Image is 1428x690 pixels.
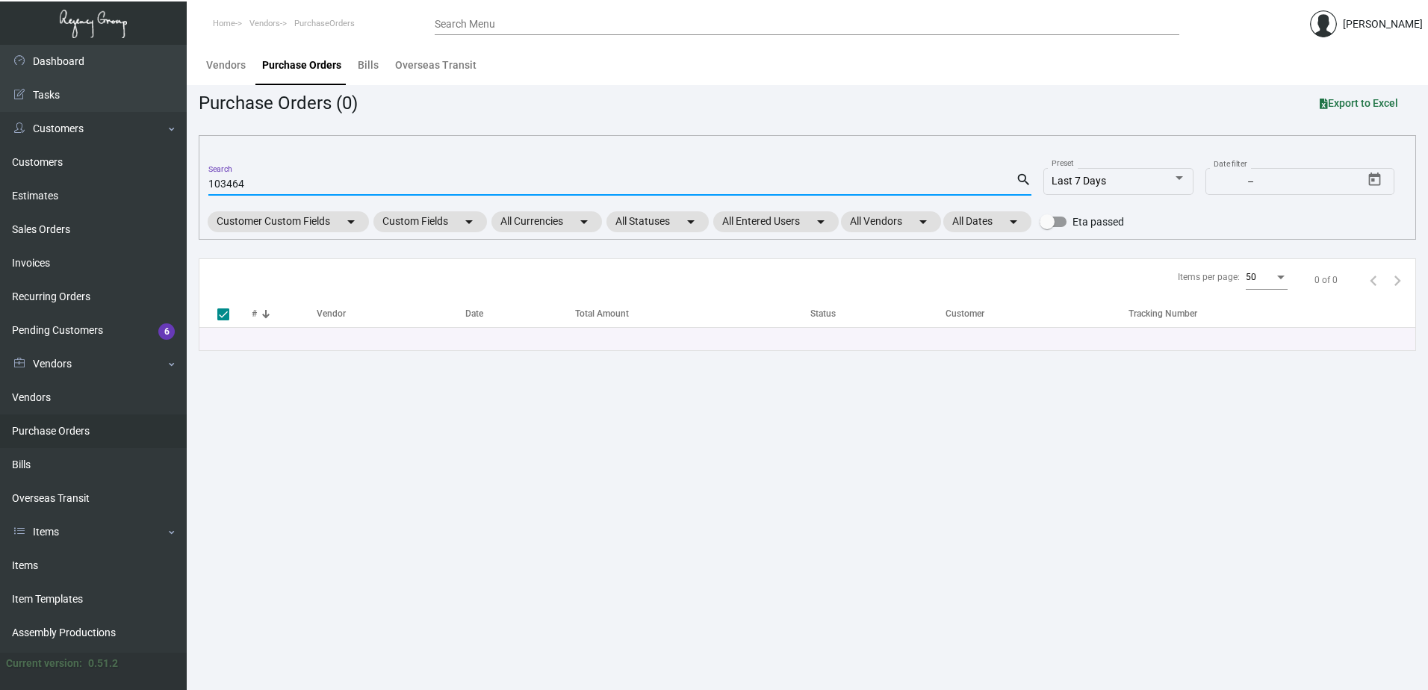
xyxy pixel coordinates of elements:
span: Last 7 Days [1052,175,1106,187]
div: Date [465,307,575,320]
span: 50 [1246,272,1256,282]
div: # [252,307,317,320]
div: Bills [358,57,379,73]
div: Customer [946,307,984,320]
mat-chip: All Dates [943,211,1031,232]
div: Total Amount [575,307,810,320]
div: Items per page: [1178,270,1240,284]
span: Vendors [249,19,280,28]
input: End date [1257,176,1329,188]
div: Overseas Transit [395,57,476,73]
mat-icon: arrow_drop_down [914,213,932,231]
div: [PERSON_NAME] [1343,16,1423,32]
mat-icon: arrow_drop_down [460,213,478,231]
mat-icon: arrow_drop_down [342,213,360,231]
span: Export to Excel [1320,97,1398,109]
mat-icon: search [1016,171,1031,189]
div: # [252,307,257,320]
div: Purchase Orders [262,57,341,73]
button: Open calendar [1363,168,1387,192]
div: Date [465,307,483,320]
div: Tracking Number [1129,307,1197,320]
img: admin@bootstrapmaster.com [1310,10,1337,37]
div: Vendors [206,57,246,73]
mat-select: Items per page: [1246,273,1288,283]
button: Previous page [1362,268,1385,292]
span: PurchaseOrders [294,19,355,28]
div: Status [810,307,946,320]
div: Customer [946,307,1129,320]
div: Total Amount [575,307,629,320]
input: Start date [1214,176,1244,188]
div: Tracking Number [1129,307,1415,320]
mat-icon: arrow_drop_down [575,213,593,231]
div: Status [810,307,836,320]
button: Export to Excel [1308,90,1410,116]
span: Home [213,19,235,28]
mat-icon: arrow_drop_down [812,213,830,231]
mat-chip: Custom Fields [373,211,487,232]
mat-chip: Customer Custom Fields [208,211,369,232]
mat-icon: arrow_drop_down [1005,213,1022,231]
div: Current version: [6,656,82,671]
mat-chip: All Vendors [841,211,941,232]
div: Vendor [317,307,465,320]
mat-icon: arrow_drop_down [682,213,700,231]
mat-chip: All Statuses [606,211,709,232]
mat-chip: All Entered Users [713,211,839,232]
div: 0 of 0 [1314,273,1338,287]
div: 0.51.2 [88,656,118,671]
span: Eta passed [1072,213,1124,231]
mat-chip: All Currencies [491,211,602,232]
span: – [1247,176,1254,188]
button: Next page [1385,268,1409,292]
div: Purchase Orders (0) [199,90,358,116]
div: Vendor [317,307,346,320]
